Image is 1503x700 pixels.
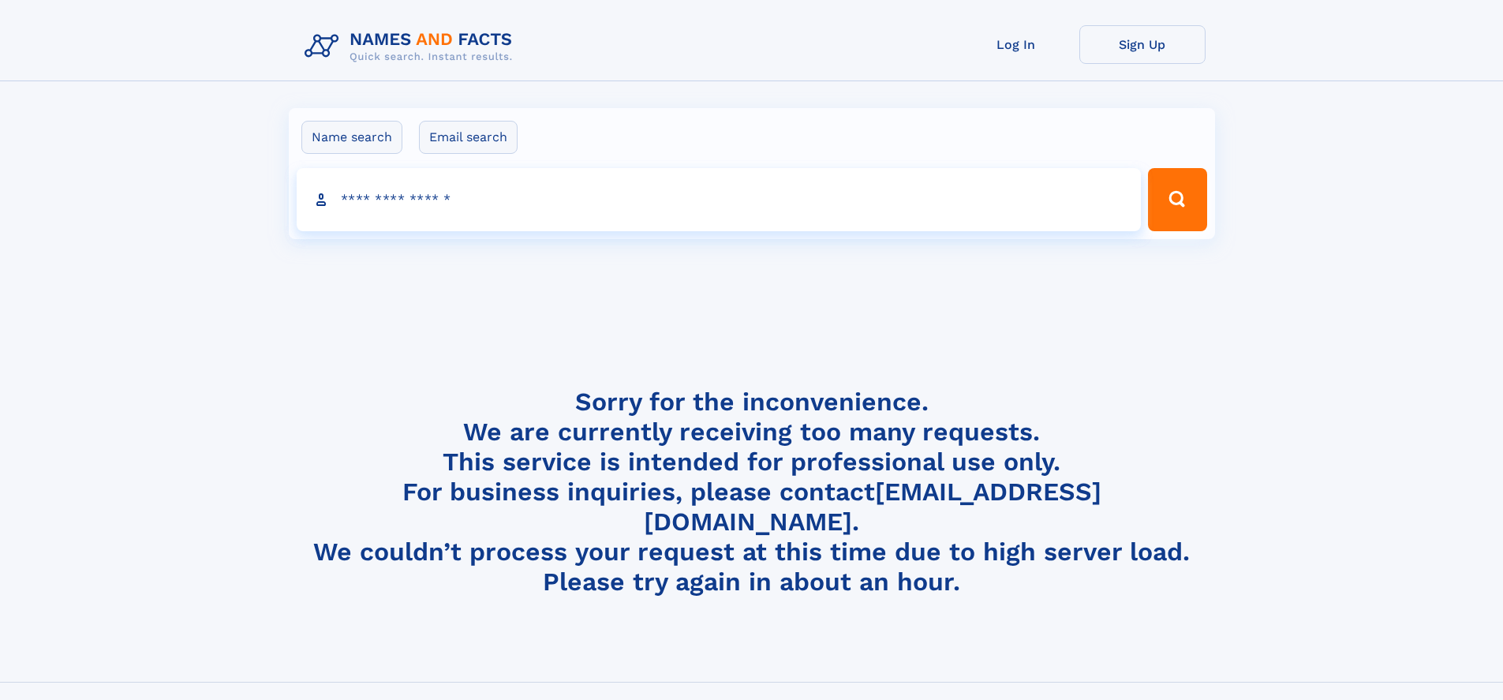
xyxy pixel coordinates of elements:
[301,121,402,154] label: Name search
[1079,25,1206,64] a: Sign Up
[298,25,525,68] img: Logo Names and Facts
[419,121,518,154] label: Email search
[1148,168,1206,231] button: Search Button
[644,477,1101,537] a: [EMAIL_ADDRESS][DOMAIN_NAME]
[953,25,1079,64] a: Log In
[298,387,1206,597] h4: Sorry for the inconvenience. We are currently receiving too many requests. This service is intend...
[297,168,1142,231] input: search input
